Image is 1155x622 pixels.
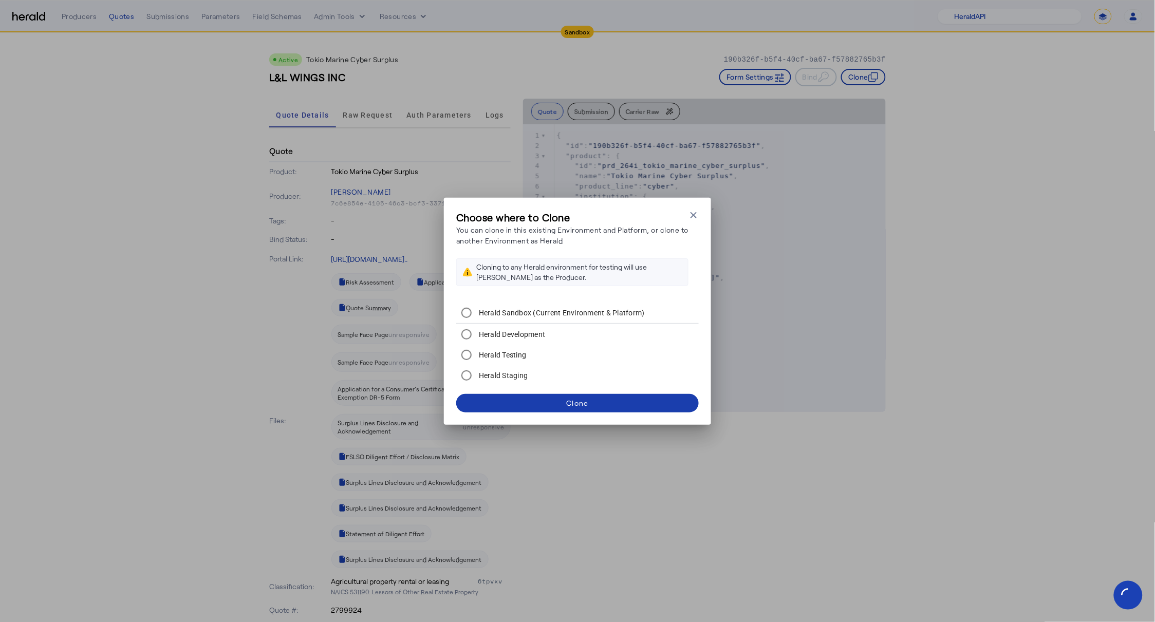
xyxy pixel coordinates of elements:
label: Herald Testing [477,350,527,360]
label: Herald Staging [477,370,528,381]
p: You can clone in this existing Environment and Platform, or clone to another Environment as Herald [456,224,688,246]
div: Clone [566,398,588,408]
button: Clone [456,394,699,412]
label: Herald Development [477,329,546,340]
div: Cloning to any Herald environment for testing will use [PERSON_NAME] as the Producer. [476,262,682,282]
label: Herald Sandbox (Current Environment & Platform) [477,308,645,318]
h3: Choose where to Clone [456,210,688,224]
